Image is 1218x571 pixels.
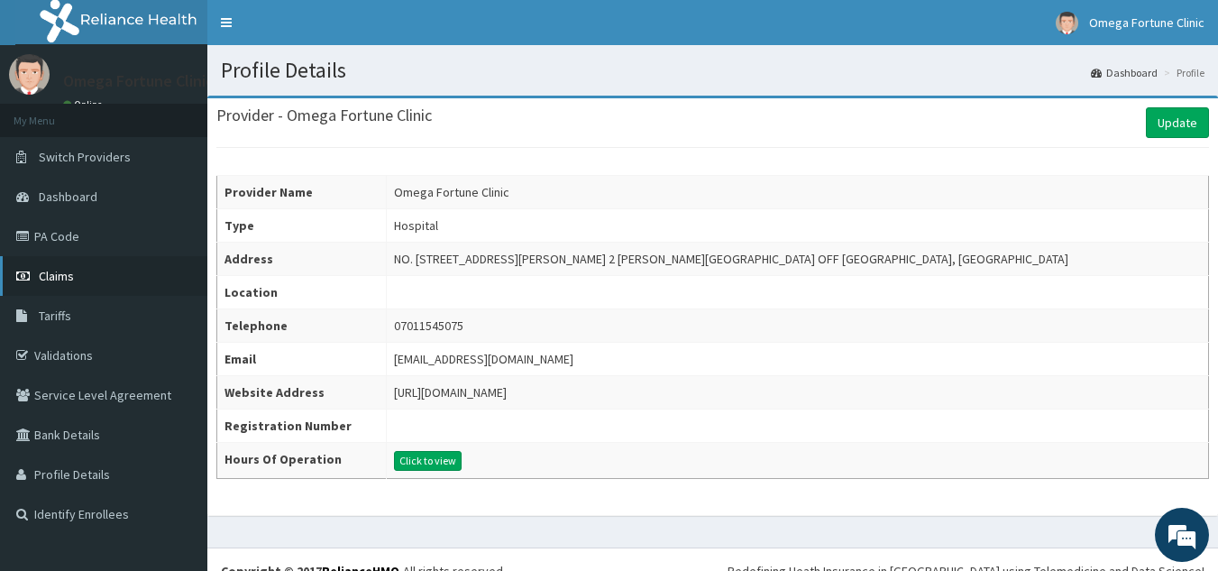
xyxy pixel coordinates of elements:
[39,308,71,324] span: Tariffs
[1159,65,1204,80] li: Profile
[63,73,214,89] p: Omega Fortune Clinic
[394,350,573,368] div: [EMAIL_ADDRESS][DOMAIN_NAME]
[394,216,438,235] div: Hospital
[217,443,387,479] th: Hours Of Operation
[1091,65,1158,80] a: Dashboard
[217,309,387,343] th: Telephone
[394,317,463,335] div: 07011545075
[394,383,507,401] div: [URL][DOMAIN_NAME]
[1089,14,1204,31] span: Omega Fortune Clinic
[217,209,387,243] th: Type
[39,268,74,284] span: Claims
[394,183,509,201] div: Omega Fortune Clinic
[217,410,387,443] th: Registration Number
[217,176,387,209] th: Provider Name
[1056,12,1078,34] img: User Image
[221,59,1204,82] h1: Profile Details
[63,98,106,111] a: Online
[217,276,387,309] th: Location
[394,250,1068,268] div: NO. [STREET_ADDRESS][PERSON_NAME] 2 [PERSON_NAME][GEOGRAPHIC_DATA] OFF [GEOGRAPHIC_DATA], [GEOGRA...
[217,343,387,376] th: Email
[394,451,462,471] button: Click to view
[9,54,50,95] img: User Image
[217,376,387,410] th: Website Address
[39,189,97,205] span: Dashboard
[1146,107,1209,138] a: Update
[39,149,131,165] span: Switch Providers
[216,107,432,124] h3: Provider - Omega Fortune Clinic
[217,243,387,276] th: Address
